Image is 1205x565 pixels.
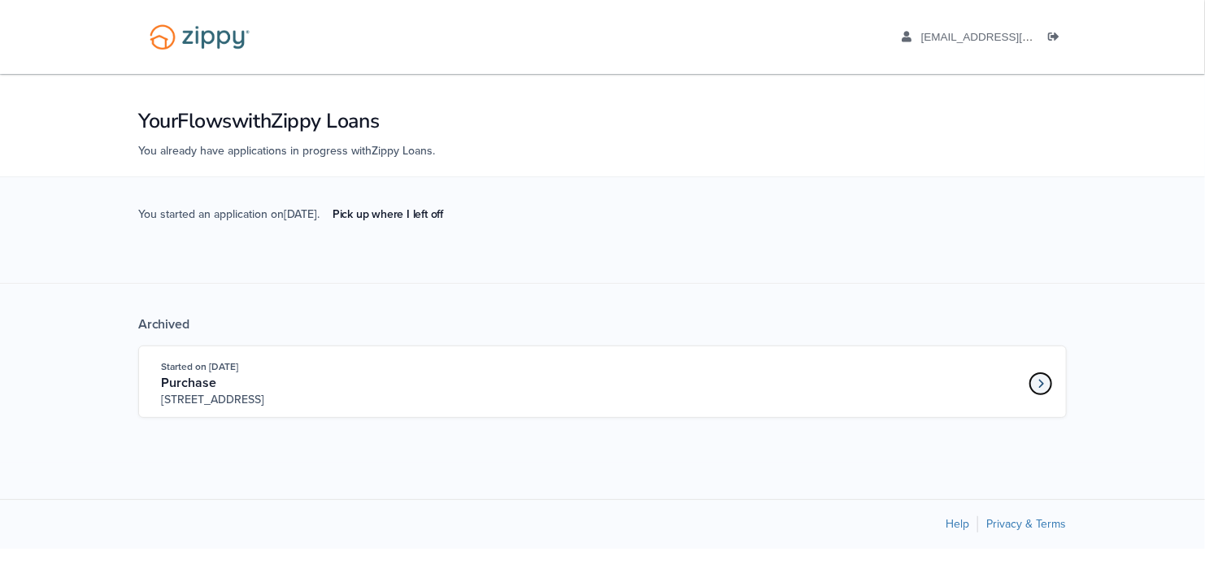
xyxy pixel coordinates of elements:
img: Logo [139,16,260,58]
span: Started on [DATE] [161,361,238,372]
a: Help [946,517,969,531]
span: You already have applications in progress with Zippy Loans . [138,144,435,158]
a: Log out [1048,31,1066,47]
a: Open loan 4147700 [138,346,1067,418]
a: Pick up where I left off [320,201,456,228]
a: Privacy & Terms [986,517,1066,531]
a: Loan number 4147700 [1029,372,1053,396]
span: Purchase [161,375,216,391]
span: zippybrandyn@gmail.com [921,31,1107,43]
h1: Your Flows with Zippy Loans [138,107,1067,135]
div: Archived [138,316,1067,332]
span: You started an application on [DATE] . [138,206,456,250]
a: edit profile [902,31,1107,47]
span: [STREET_ADDRESS] [161,392,409,408]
